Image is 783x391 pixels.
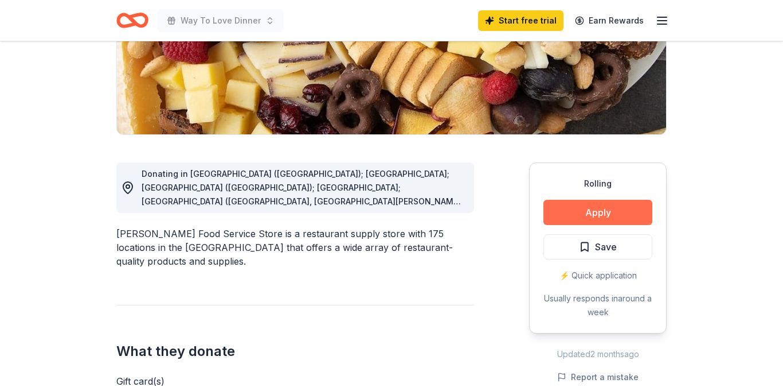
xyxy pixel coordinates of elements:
[116,342,474,361] h2: What they donate
[181,14,261,28] span: Way To Love Dinner
[543,200,652,225] button: Apply
[543,269,652,282] div: ⚡️ Quick application
[543,177,652,191] div: Rolling
[568,10,651,31] a: Earn Rewards
[116,374,474,388] div: Gift card(s)
[116,7,148,34] a: Home
[557,370,639,384] button: Report a mistake
[543,234,652,260] button: Save
[529,347,667,361] div: Updated 2 months ago
[158,9,284,32] button: Way To Love Dinner
[116,227,474,268] div: [PERSON_NAME] Food Service Store is a restaurant supply store with 175 locations in the [GEOGRAPH...
[543,292,652,319] div: Usually responds in around a week
[478,10,563,31] a: Start free trial
[595,239,617,254] span: Save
